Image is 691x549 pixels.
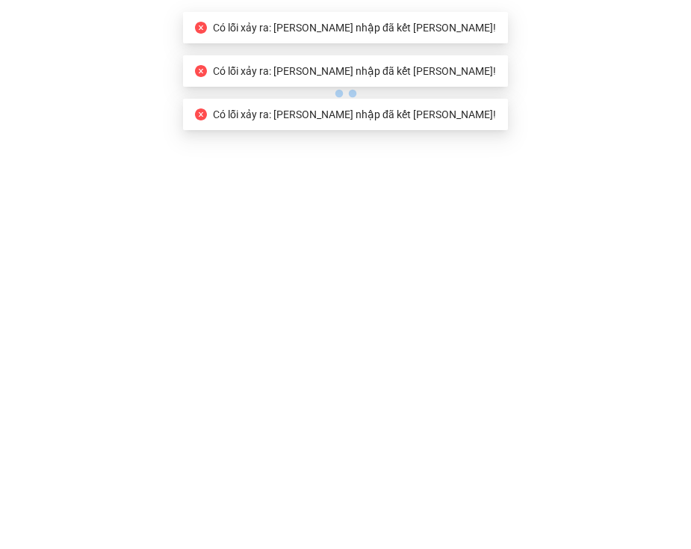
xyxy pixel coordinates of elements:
[195,22,207,34] span: close-circle
[195,108,207,120] span: close-circle
[213,22,496,34] span: Có lỗi xảy ra: [PERSON_NAME] nhập đã kết [PERSON_NAME]!
[213,108,496,120] span: Có lỗi xảy ra: [PERSON_NAME] nhập đã kết [PERSON_NAME]!
[195,65,207,77] span: close-circle
[213,65,496,77] span: Có lỗi xảy ra: [PERSON_NAME] nhập đã kết [PERSON_NAME]!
